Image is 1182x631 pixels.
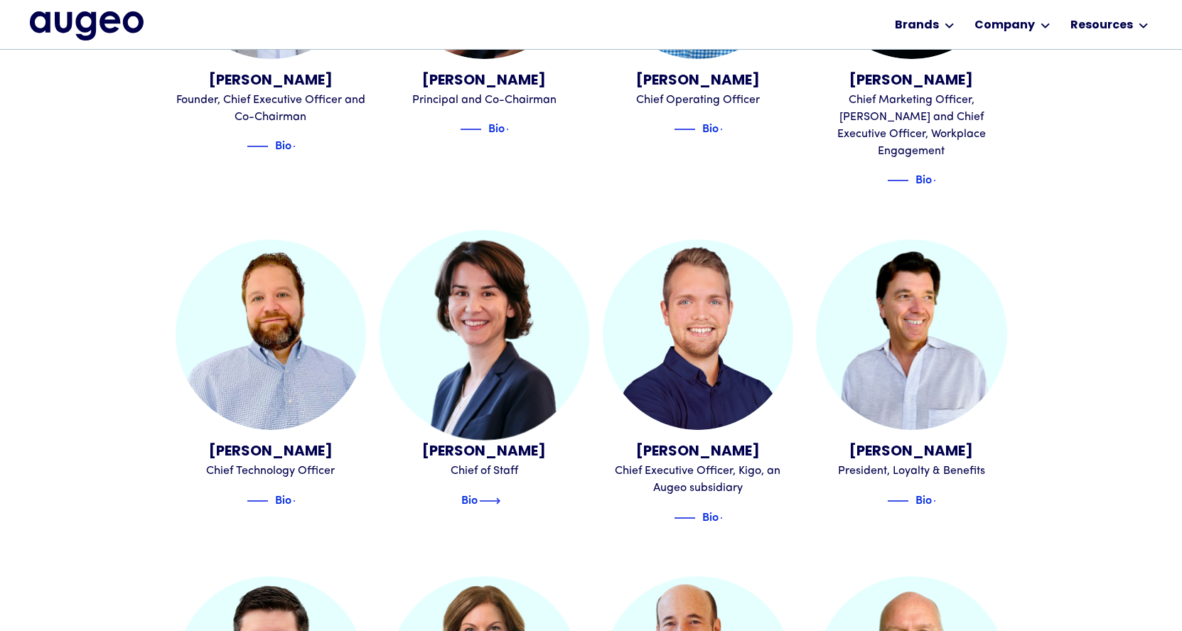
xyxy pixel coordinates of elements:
[603,92,794,109] div: Chief Operating Officer
[380,230,589,439] img: Madeline McCloughan
[816,239,1007,431] img: Tim Miller
[887,172,908,189] img: Blue decorative line
[275,490,291,507] div: Bio
[1070,17,1133,34] div: Resources
[30,11,144,40] a: home
[247,492,268,509] img: Blue decorative line
[389,92,580,109] div: Principal and Co-Chairman
[603,239,794,431] img: Peter Schultze
[176,463,367,480] div: Chief Technology Officer
[816,239,1007,509] a: Tim Miller[PERSON_NAME]President, Loyalty & BenefitsBlue decorative lineBioBlue text arrow
[389,463,580,480] div: Chief of Staff
[506,121,527,138] img: Blue text arrow
[176,239,367,431] img: Boris Kopilenko
[702,119,719,136] div: Bio
[816,70,1007,92] div: [PERSON_NAME]
[974,17,1035,34] div: Company
[389,441,580,463] div: [PERSON_NAME]
[176,70,367,92] div: [PERSON_NAME]
[603,70,794,92] div: [PERSON_NAME]
[915,170,932,187] div: Bio
[479,492,500,509] img: Blue text arrow
[720,121,741,138] img: Blue text arrow
[30,11,144,40] img: Augeo's full logo in midnight blue.
[603,239,794,526] a: Peter Schultze[PERSON_NAME]Chief Executive Officer, Kigo, an Augeo subsidiaryBlue decorative line...
[674,509,695,527] img: Blue decorative line
[895,17,939,34] div: Brands
[887,492,908,509] img: Blue decorative line
[674,121,695,138] img: Blue decorative line
[720,509,741,527] img: Blue text arrow
[933,492,955,509] img: Blue text arrow
[293,138,314,155] img: Blue text arrow
[176,239,367,509] a: Boris Kopilenko[PERSON_NAME]Chief Technology OfficerBlue decorative lineBioBlue text arrow
[816,92,1007,160] div: Chief Marketing Officer, [PERSON_NAME] and Chief Executive Officer, Workplace Engagement
[389,239,580,509] a: Madeline McCloughan[PERSON_NAME]Chief of StaffBlue decorative lineBioBlue text arrow
[702,507,719,524] div: Bio
[933,172,955,189] img: Blue text arrow
[461,490,478,507] div: Bio
[488,119,505,136] div: Bio
[293,492,314,509] img: Blue text arrow
[389,70,580,92] div: [PERSON_NAME]
[275,136,291,153] div: Bio
[816,441,1007,463] div: [PERSON_NAME]
[816,463,1007,480] div: President, Loyalty & Benefits
[176,441,367,463] div: [PERSON_NAME]
[915,490,932,507] div: Bio
[176,92,367,126] div: Founder, Chief Executive Officer and Co-Chairman
[603,463,794,497] div: Chief Executive Officer, Kigo, an Augeo subsidiary
[247,138,268,155] img: Blue decorative line
[460,121,481,138] img: Blue decorative line
[603,441,794,463] div: [PERSON_NAME]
